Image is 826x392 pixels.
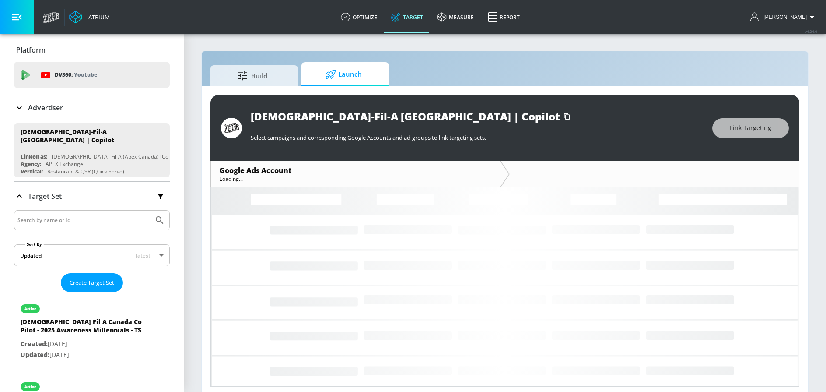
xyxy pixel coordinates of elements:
[14,296,170,367] div: active[DEMOGRAPHIC_DATA] Fil A Canada Co Pilot - 2025 Awareness Millennials - TSCreated:[DATE]Upd...
[310,64,377,85] span: Launch
[14,62,170,88] div: DV360: Youtube
[61,273,123,292] button: Create Target Set
[21,160,41,168] div: Agency:
[805,29,817,34] span: v 4.24.0
[211,161,500,187] div: Google Ads AccountLoading...
[334,1,384,33] a: optimize
[14,123,170,177] div: [DEMOGRAPHIC_DATA]-Fil-A [GEOGRAPHIC_DATA] | CopilotLinked as:[DEMOGRAPHIC_DATA]-Fil-A (Apex Cana...
[45,160,83,168] div: APEX Exchange
[69,11,110,24] a: Atrium
[16,45,45,55] p: Platform
[70,278,114,288] span: Create Target Set
[21,168,43,175] div: Vertical:
[21,318,143,339] div: [DEMOGRAPHIC_DATA] Fil A Canada Co Pilot - 2025 Awareness Millennials - TS
[85,13,110,21] div: Atrium
[52,153,182,160] div: [DEMOGRAPHIC_DATA]-Fil-A (Apex Canada) [Co-Pilot]
[760,14,807,20] span: login as: nathan.mistretta@zefr.com
[14,38,170,62] div: Platform
[21,350,143,360] p: [DATE]
[47,168,124,175] div: Restaurant & QSR (Quick Serve)
[750,12,817,22] button: [PERSON_NAME]
[20,252,42,259] div: Updated
[17,215,150,226] input: Search by name or Id
[24,307,36,311] div: active
[21,350,49,359] span: Updated:
[28,103,63,113] p: Advertiser
[481,1,527,33] a: Report
[220,175,491,183] div: Loading...
[136,252,150,259] span: latest
[21,127,155,144] div: [DEMOGRAPHIC_DATA]-Fil-A [GEOGRAPHIC_DATA] | Copilot
[25,241,44,247] label: Sort By
[14,182,170,211] div: Target Set
[55,70,97,80] p: DV360:
[24,385,36,389] div: active
[430,1,481,33] a: measure
[251,134,703,141] p: Select campaigns and corresponding Google Accounts and ad-groups to link targeting sets.
[21,339,48,348] span: Created:
[14,95,170,120] div: Advertiser
[74,70,97,79] p: Youtube
[220,166,491,175] div: Google Ads Account
[384,1,430,33] a: Target
[21,153,47,160] div: Linked as:
[28,191,62,201] p: Target Set
[251,109,560,124] div: [DEMOGRAPHIC_DATA]-Fil-A [GEOGRAPHIC_DATA] | Copilot
[219,65,286,86] span: Build
[21,339,143,350] p: [DATE]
